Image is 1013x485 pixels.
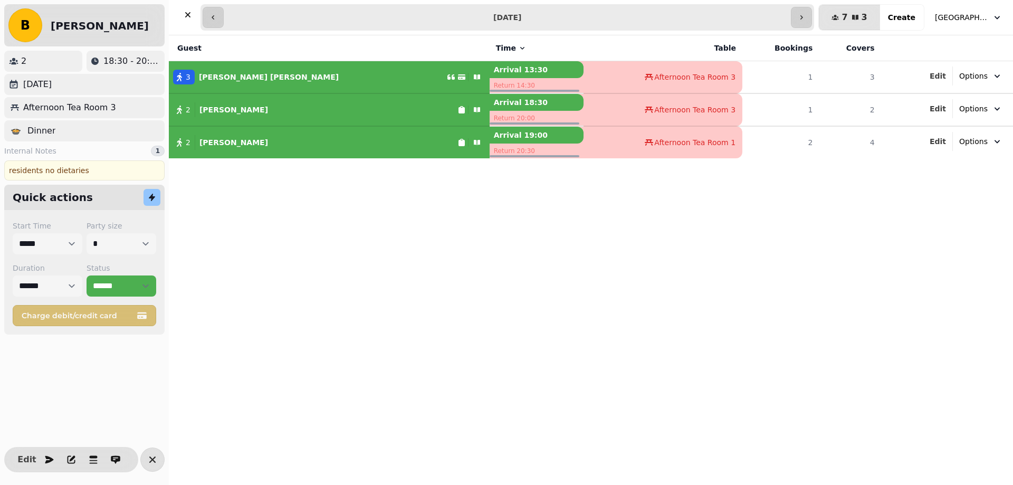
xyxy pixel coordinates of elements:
[23,101,116,114] p: Afternoon Tea Room 3
[888,14,915,21] span: Create
[654,72,735,82] span: Afternoon Tea Room 3
[186,104,190,115] span: 2
[21,19,30,32] span: B
[929,8,1009,27] button: [GEOGRAPHIC_DATA], [GEOGRAPHIC_DATA]
[169,35,490,61] th: Guest
[742,61,819,94] td: 1
[654,137,735,148] span: Afternoon Tea Room 1
[819,5,880,30] button: 73
[490,94,584,111] p: Arrival 18:30
[930,138,946,145] span: Edit
[959,71,988,81] span: Options
[742,93,819,126] td: 1
[490,144,584,158] p: Return 20:30
[51,18,149,33] h2: [PERSON_NAME]
[169,130,490,155] button: 2 [PERSON_NAME]
[11,125,21,137] p: 🍲
[186,137,190,148] span: 2
[103,55,160,68] p: 18:30 - 20:00
[496,43,527,53] button: Time
[23,78,52,91] p: [DATE]
[959,136,988,147] span: Options
[742,126,819,158] td: 2
[199,104,268,115] p: [PERSON_NAME]
[199,137,268,148] p: [PERSON_NAME]
[819,61,881,94] td: 3
[4,146,56,156] span: Internal Notes
[21,55,26,68] p: 2
[87,221,156,231] label: Party size
[953,99,1009,118] button: Options
[490,61,584,78] p: Arrival 13:30
[22,312,135,319] span: Charge debit/credit card
[199,72,339,82] p: [PERSON_NAME] [PERSON_NAME]
[819,126,881,158] td: 4
[496,43,516,53] span: Time
[13,263,82,273] label: Duration
[169,64,490,90] button: 3[PERSON_NAME] [PERSON_NAME]
[862,13,867,22] span: 3
[4,160,165,180] div: residents no dietaries
[930,105,946,112] span: Edit
[87,263,156,273] label: Status
[169,97,490,122] button: 2 [PERSON_NAME]
[930,103,946,114] button: Edit
[21,455,33,464] span: Edit
[490,78,584,93] p: Return 14:30
[930,71,946,81] button: Edit
[819,35,881,61] th: Covers
[819,93,881,126] td: 2
[930,72,946,80] span: Edit
[186,72,190,82] span: 3
[654,104,735,115] span: Afternoon Tea Room 3
[959,103,988,114] span: Options
[930,136,946,147] button: Edit
[490,111,584,126] p: Return 20:00
[27,125,55,137] p: Dinner
[953,132,1009,151] button: Options
[13,190,93,205] h2: Quick actions
[151,146,165,156] div: 1
[880,5,924,30] button: Create
[953,66,1009,85] button: Options
[584,35,742,61] th: Table
[842,13,847,22] span: 7
[742,35,819,61] th: Bookings
[490,127,584,144] p: Arrival 19:00
[13,305,156,326] button: Charge debit/credit card
[16,449,37,470] button: Edit
[13,221,82,231] label: Start Time
[935,12,988,23] span: [GEOGRAPHIC_DATA], [GEOGRAPHIC_DATA]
